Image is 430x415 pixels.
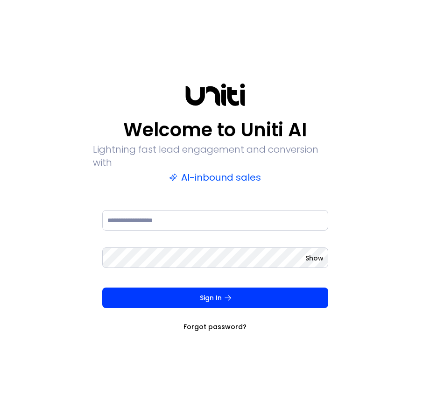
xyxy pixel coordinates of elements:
[169,171,261,184] p: AI-inbound sales
[102,288,328,308] button: Sign In
[305,253,324,263] button: Show
[123,119,307,141] p: Welcome to Uniti AI
[183,322,247,331] a: Forgot password?
[93,143,338,169] p: Lightning fast lead engagement and conversion with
